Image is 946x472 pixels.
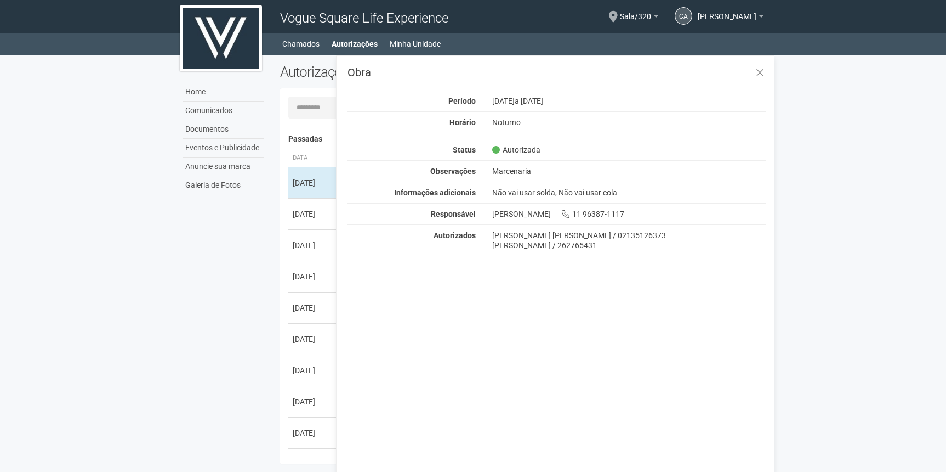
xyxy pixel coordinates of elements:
strong: Responsável [431,210,476,218]
a: Autorizações [332,36,378,52]
a: Sala/320 [620,14,658,23]
div: Não vai usar solda, Não vai usar cola [484,188,774,198]
div: [PERSON_NAME] / 262765431 [492,240,766,250]
th: Data [288,149,338,167]
a: Anuncie sua marca [183,158,264,176]
strong: Informações adicionais [394,188,476,197]
strong: Autorizados [434,231,476,240]
div: [PERSON_NAME] 11 96387-1117 [484,209,774,219]
strong: Horário [449,118,476,127]
img: logo.jpg [180,5,262,71]
a: Home [183,83,264,102]
strong: Status [453,145,476,154]
span: Vogue Square Life Experience [280,10,448,26]
span: Caroline Antunes Venceslau Resende [698,2,756,21]
a: Chamados [282,36,320,52]
a: Galeria de Fotos [183,176,264,194]
div: Marcenaria [484,166,774,176]
strong: Período [448,97,476,105]
h4: Passadas [288,135,758,143]
span: a [DATE] [515,97,543,105]
div: Noturno [484,117,774,127]
div: [DATE] [293,302,333,313]
div: [DATE] [293,334,333,345]
span: Autorizada [492,145,540,155]
a: Documentos [183,120,264,139]
h2: Autorizações [280,64,515,80]
a: Minha Unidade [390,36,441,52]
div: [DATE] [293,240,333,251]
div: [DATE] [293,428,333,439]
div: [PERSON_NAME] [PERSON_NAME] / 02135126373 [492,231,766,240]
div: [DATE] [293,365,333,376]
a: Eventos e Publicidade [183,139,264,158]
strong: Observações [430,167,476,176]
h3: Obra [347,67,766,78]
a: [PERSON_NAME] [698,14,763,23]
div: [DATE] [293,177,333,188]
div: [DATE] [293,209,333,220]
div: [DATE] [293,396,333,407]
div: [DATE] [484,96,774,106]
a: CA [675,7,692,25]
a: Comunicados [183,102,264,120]
span: Sala/320 [620,2,651,21]
div: [DATE] [293,271,333,282]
